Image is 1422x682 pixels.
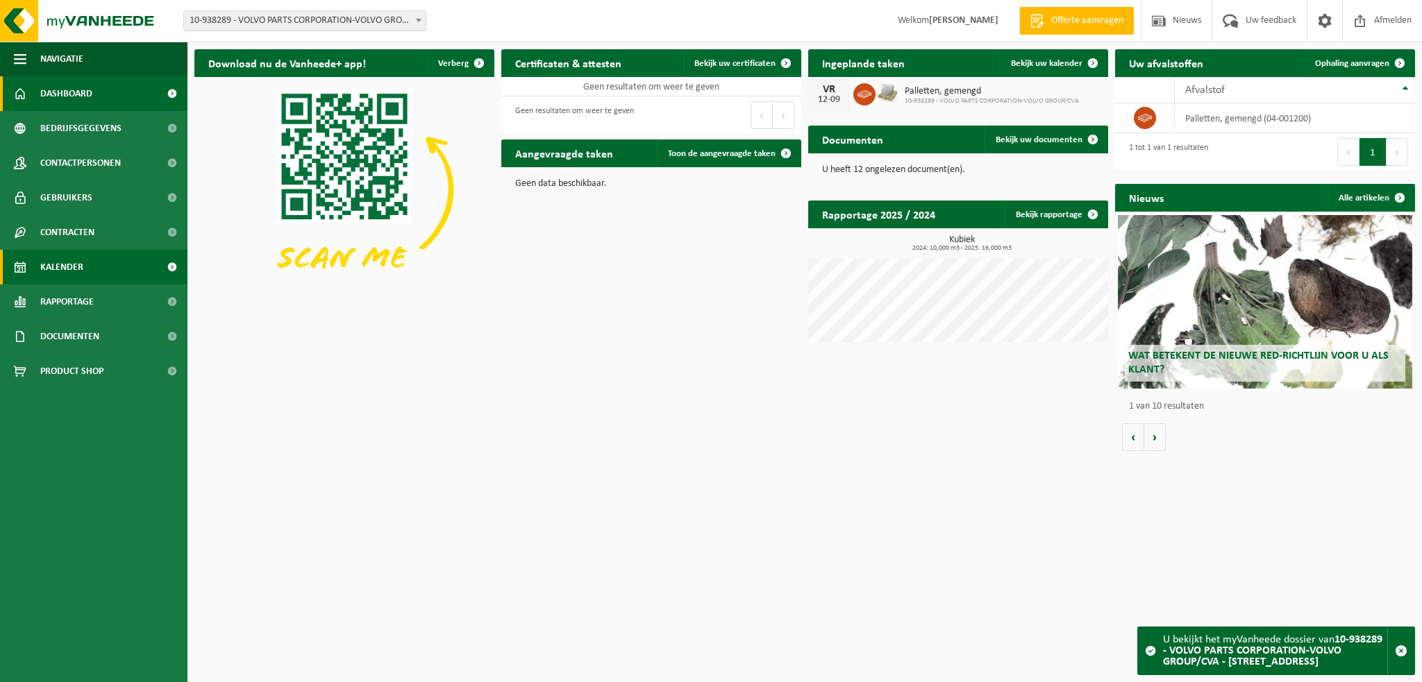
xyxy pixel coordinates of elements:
[929,15,998,26] strong: [PERSON_NAME]
[184,11,426,31] span: 10-938289 - VOLVO PARTS CORPORATION-VOLVO GROUP/CVA - 9041 OOSTAKKER, SMALLEHEERWEG 31
[1337,138,1360,166] button: Previous
[1122,137,1208,167] div: 1 tot 1 van 1 resultaten
[876,81,899,105] img: LP-PA-00000-WDN-11
[40,42,83,76] span: Navigatie
[1011,59,1082,68] span: Bekijk uw kalender
[515,179,787,189] p: Geen data beschikbaar.
[427,49,493,77] button: Verberg
[1115,184,1178,211] h2: Nieuws
[1122,423,1144,451] button: Vorige
[815,84,843,95] div: VR
[1019,7,1134,35] a: Offerte aanvragen
[194,49,380,76] h2: Download nu de Vanheede+ app!
[1328,184,1414,212] a: Alle artikelen
[1118,215,1412,389] a: Wat betekent de nieuwe RED-richtlijn voor u als klant?
[40,250,83,284] span: Kalender
[1360,138,1387,166] button: 1
[1163,627,1387,674] div: U bekijkt het myVanheede dossier van
[501,49,635,76] h2: Certificaten & attesten
[183,10,426,31] span: 10-938289 - VOLVO PARTS CORPORATION-VOLVO GROUP/CVA - 9041 OOSTAKKER, SMALLEHEERWEG 31
[905,86,1079,97] span: Palletten, gemengd
[40,146,121,180] span: Contactpersonen
[815,95,843,105] div: 12-09
[1129,402,1408,411] p: 1 van 10 resultaten
[501,139,627,167] h2: Aangevraagde taken
[683,49,800,77] a: Bekijk uw certificaten
[996,135,1082,144] span: Bekijk uw documenten
[40,354,103,389] span: Product Shop
[657,139,800,167] a: Toon de aangevraagde taken
[751,101,773,129] button: Previous
[1387,138,1408,166] button: Next
[1185,85,1225,96] span: Afvalstof
[40,319,99,354] span: Documenten
[1000,49,1107,77] a: Bekijk uw kalender
[1005,201,1107,228] a: Bekijk rapportage
[808,201,949,228] h2: Rapportage 2025 / 2024
[773,101,794,129] button: Next
[40,111,122,146] span: Bedrijfsgegevens
[1163,634,1382,667] strong: 10-938289 - VOLVO PARTS CORPORATION-VOLVO GROUP/CVA - [STREET_ADDRESS]
[1304,49,1414,77] a: Ophaling aanvragen
[1144,423,1166,451] button: Volgende
[1315,59,1389,68] span: Ophaling aanvragen
[40,180,92,215] span: Gebruikers
[808,126,897,153] h2: Documenten
[1175,103,1415,133] td: palletten, gemengd (04-001200)
[40,284,94,319] span: Rapportage
[501,77,801,96] td: Geen resultaten om weer te geven
[905,97,1079,105] span: 10-938289 - VOLVO PARTS CORPORATION-VOLVO GROUP/CVA
[1128,350,1389,375] span: Wat betekent de nieuwe RED-richtlijn voor u als klant?
[694,59,776,68] span: Bekijk uw certificaten
[40,215,94,250] span: Contracten
[40,76,92,111] span: Dashboard
[808,49,919,76] h2: Ingeplande taken
[822,165,1094,175] p: U heeft 12 ongelezen document(en).
[194,77,494,302] img: Download de VHEPlus App
[985,126,1107,153] a: Bekijk uw documenten
[1048,14,1127,28] span: Offerte aanvragen
[438,59,469,68] span: Verberg
[815,235,1108,252] h3: Kubiek
[815,245,1108,252] span: 2024: 10,000 m3 - 2025: 16,000 m3
[1115,49,1217,76] h2: Uw afvalstoffen
[668,149,776,158] span: Toon de aangevraagde taken
[508,100,634,130] div: Geen resultaten om weer te geven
